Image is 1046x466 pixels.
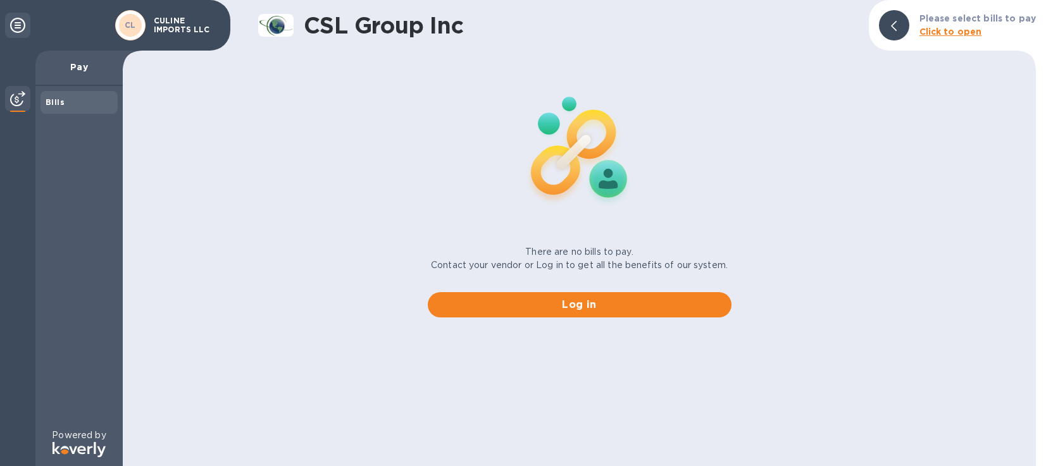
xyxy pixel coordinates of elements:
h1: CSL Group Inc [304,12,859,39]
b: Please select bills to pay [919,13,1036,23]
b: CL [125,20,136,30]
b: Bills [46,97,65,107]
button: Log in [428,292,732,317]
p: There are no bills to pay. Contact your vendor or Log in to get all the benefits of our system. [431,245,728,272]
b: Click to open [919,27,982,37]
p: Powered by [52,429,106,442]
span: Log in [438,297,721,312]
p: CULINE IMPORTS LLC [154,16,217,34]
img: Logo [53,442,106,457]
p: Pay [46,61,113,73]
